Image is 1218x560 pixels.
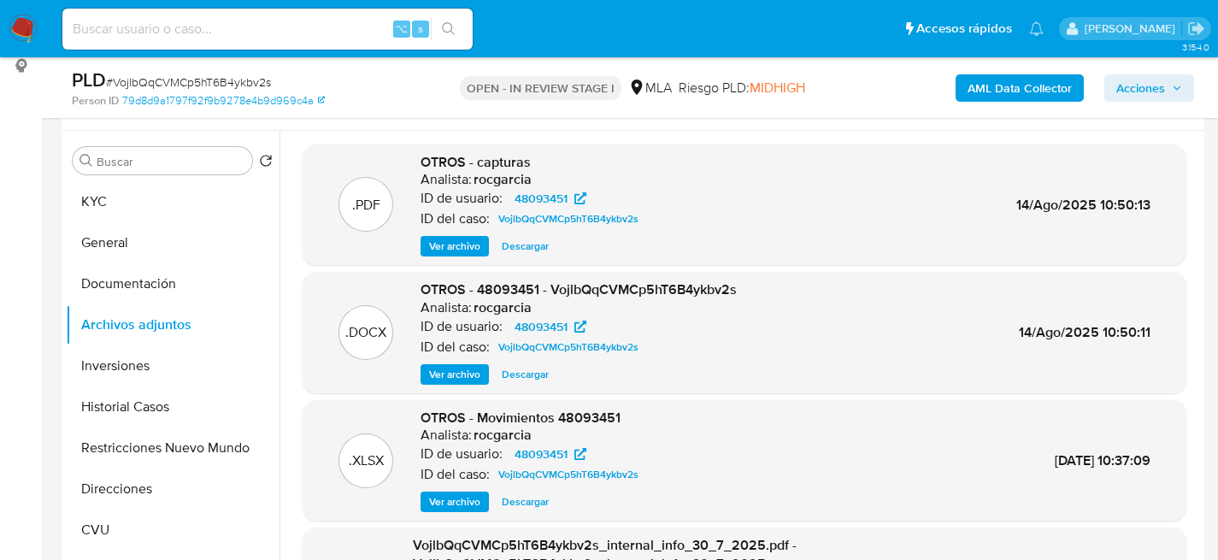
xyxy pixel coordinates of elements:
p: Analista: [421,171,472,188]
button: Buscar [79,154,93,168]
p: .DOCX [345,323,386,342]
p: ID de usuario: [421,445,503,463]
p: ID del caso: [421,339,490,356]
button: Restricciones Nuevo Mundo [66,427,279,469]
button: Descargar [493,364,557,385]
span: Accesos rápidos [916,20,1012,38]
a: 48093451 [504,444,597,464]
p: ID del caso: [421,466,490,483]
button: Acciones [1104,74,1194,102]
span: Descargar [502,238,549,255]
button: Descargar [493,236,557,256]
input: Buscar [97,154,245,169]
button: KYC [66,181,279,222]
a: Notificaciones [1029,21,1044,36]
a: 48093451 [504,188,597,209]
p: .PDF [352,196,380,215]
p: Analista: [421,427,472,444]
span: VojlbQqCVMCp5hT6B4ykbv2s [498,209,638,229]
span: Riesgo PLD: [679,79,805,97]
button: CVU [66,510,279,551]
span: Ver archivo [429,366,480,383]
a: 79d8d9a1797f92f9b9278e4b9d969c4a [122,93,325,109]
p: ID del caso: [421,210,490,227]
button: Descargar [493,492,557,512]
span: 14/Ago/2025 10:50:13 [1016,195,1150,215]
span: 48093451 [515,444,568,464]
a: Salir [1187,20,1205,38]
button: Ver archivo [421,364,489,385]
button: Inversiones [66,345,279,386]
span: # VojlbQqCVMCp5hT6B4ykbv2s [106,74,271,91]
a: VojlbQqCVMCp5hT6B4ykbv2s [491,464,645,485]
input: Buscar usuario o caso... [62,18,473,40]
span: 48093451 [515,316,568,337]
span: OTROS - 48093451 - VojlbQqCVMCp5hT6B4ykbv2s [421,280,737,299]
a: VojlbQqCVMCp5hT6B4ykbv2s [491,209,645,229]
span: MIDHIGH [750,78,805,97]
b: AML Data Collector [968,74,1072,102]
span: VojlbQqCVMCp5hT6B4ykbv2s [498,337,638,357]
span: 14/Ago/2025 10:50:11 [1019,322,1150,342]
span: Ver archivo [429,238,480,255]
b: Person ID [72,93,119,109]
p: ID de usuario: [421,190,503,207]
button: Historial Casos [66,386,279,427]
span: 3.154.0 [1182,40,1209,54]
button: General [66,222,279,263]
p: Analista: [421,299,472,316]
span: ⌥ [395,21,408,37]
p: ID de usuario: [421,318,503,335]
button: AML Data Collector [956,74,1084,102]
span: [DATE] 10:37:09 [1055,451,1150,470]
span: Ver archivo [429,493,480,510]
div: MLA [628,79,672,97]
button: Ver archivo [421,492,489,512]
h6: rocgarcia [474,171,532,188]
a: VojlbQqCVMCp5hT6B4ykbv2s [491,337,645,357]
p: facundo.marin@mercadolibre.com [1085,21,1181,37]
button: Documentación [66,263,279,304]
button: Ver archivo [421,236,489,256]
h6: rocgarcia [474,299,532,316]
span: Descargar [502,366,549,383]
p: OPEN - IN REVIEW STAGE I [460,76,621,100]
span: Descargar [502,493,549,510]
button: Volver al orden por defecto [259,154,273,173]
span: s [418,21,423,37]
span: OTROS - capturas [421,152,531,172]
span: Acciones [1116,74,1165,102]
b: PLD [72,66,106,93]
span: 48093451 [515,188,568,209]
h6: rocgarcia [474,427,532,444]
p: .XLSX [349,451,384,470]
button: Direcciones [66,469,279,510]
a: 48093451 [504,316,597,337]
span: OTROS - Movimientos 48093451 [421,408,621,427]
button: search-icon [431,17,466,41]
span: VojlbQqCVMCp5hT6B4ykbv2s [498,464,638,485]
button: Archivos adjuntos [66,304,279,345]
